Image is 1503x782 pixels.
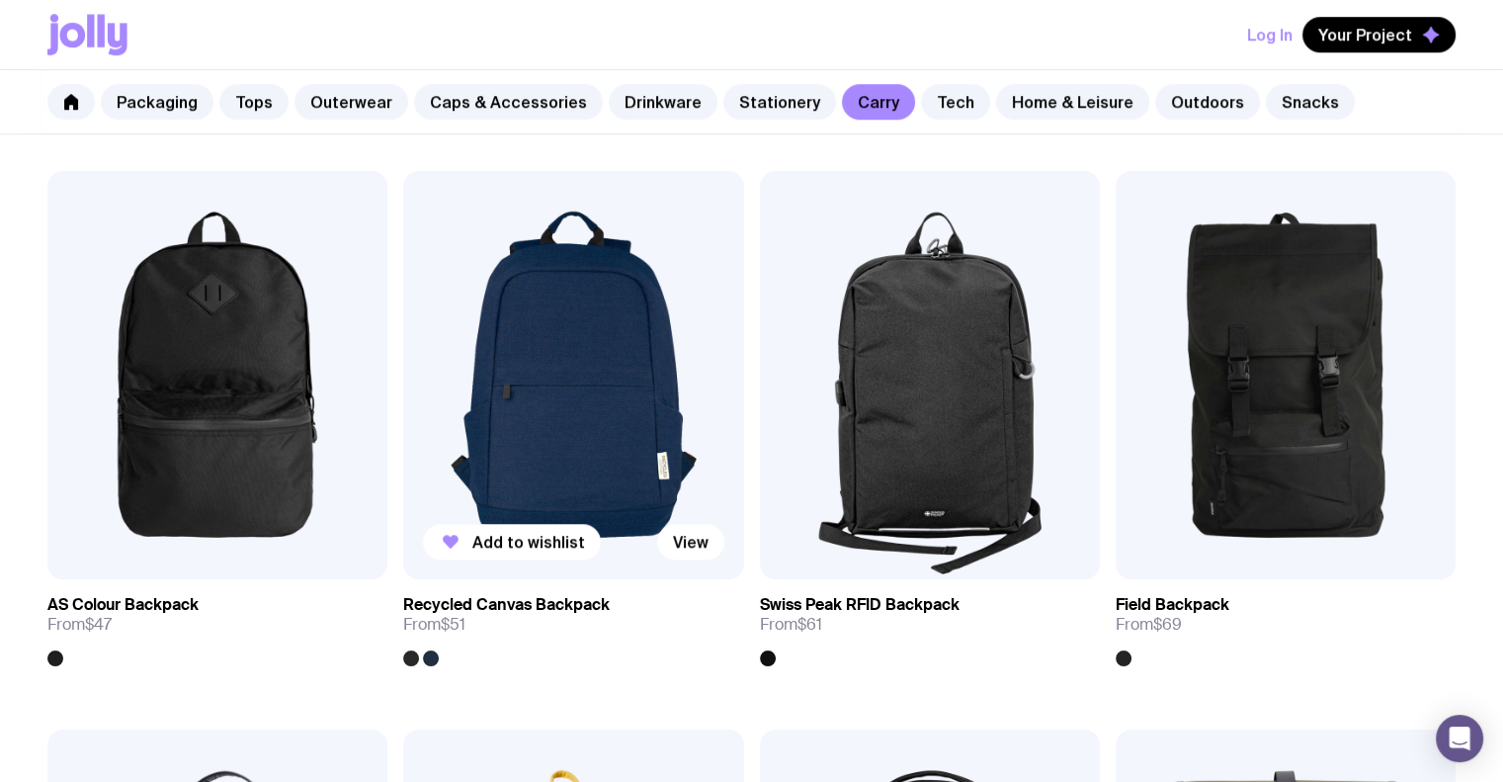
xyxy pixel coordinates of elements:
[47,615,112,635] span: From
[1155,84,1260,120] a: Outdoors
[294,84,408,120] a: Outerwear
[760,615,822,635] span: From
[403,615,465,635] span: From
[609,84,717,120] a: Drinkware
[760,579,1100,666] a: Swiss Peak RFID BackpackFrom$61
[760,595,960,615] h3: Swiss Peak RFID Backpack
[441,614,465,635] span: $51
[403,579,743,666] a: Recycled Canvas BackpackFrom$51
[47,595,199,615] h3: AS Colour Backpack
[1302,17,1456,52] button: Your Project
[723,84,836,120] a: Stationery
[1116,579,1456,666] a: Field BackpackFrom$69
[219,84,289,120] a: Tops
[1266,84,1355,120] a: Snacks
[797,614,822,635] span: $61
[657,524,724,560] a: View
[101,84,213,120] a: Packaging
[921,84,990,120] a: Tech
[1153,614,1182,635] span: $69
[47,579,387,666] a: AS Colour BackpackFrom$47
[1116,615,1182,635] span: From
[842,84,915,120] a: Carry
[996,84,1149,120] a: Home & Leisure
[1436,715,1483,762] div: Open Intercom Messenger
[1116,595,1229,615] h3: Field Backpack
[472,532,585,552] span: Add to wishlist
[423,524,601,560] button: Add to wishlist
[414,84,603,120] a: Caps & Accessories
[1247,17,1293,52] button: Log In
[1318,25,1412,44] span: Your Project
[403,595,610,615] h3: Recycled Canvas Backpack
[85,614,112,635] span: $47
